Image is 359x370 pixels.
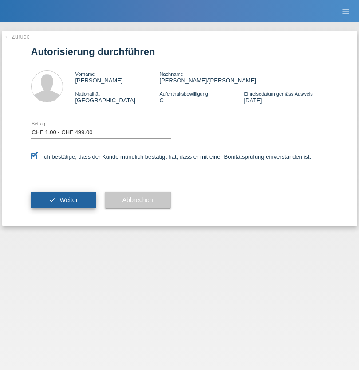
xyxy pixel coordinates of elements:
[75,71,95,77] span: Vorname
[244,90,328,104] div: [DATE]
[75,90,160,104] div: [GEOGRAPHIC_DATA]
[59,196,78,203] span: Weiter
[341,7,350,16] i: menu
[49,196,56,203] i: check
[4,33,29,40] a: ← Zurück
[105,192,171,209] button: Abbrechen
[337,8,355,14] a: menu
[31,153,312,160] label: Ich bestätige, dass der Kunde mündlich bestätigt hat, dass er mit einer Bonitätsprüfung einversta...
[75,70,160,84] div: [PERSON_NAME]
[31,46,328,57] h1: Autorisierung durchführen
[159,70,244,84] div: [PERSON_NAME]/[PERSON_NAME]
[31,192,96,209] button: check Weiter
[159,91,208,97] span: Aufenthaltsbewilligung
[244,91,312,97] span: Einreisedatum gemäss Ausweis
[159,90,244,104] div: C
[75,91,100,97] span: Nationalität
[159,71,183,77] span: Nachname
[122,196,153,203] span: Abbrechen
